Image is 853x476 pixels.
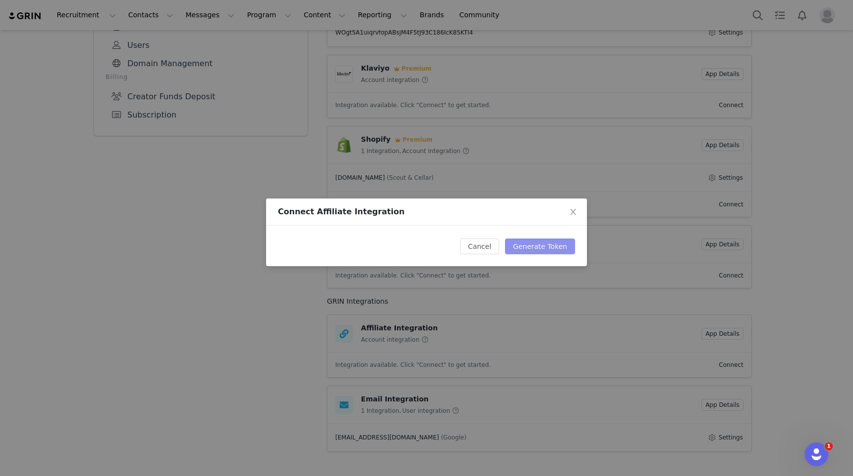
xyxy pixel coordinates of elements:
span: 1 [825,442,833,450]
button: Generate Token [505,238,575,254]
button: Cancel [460,238,499,254]
div: Connect Affiliate Integration [278,206,575,217]
iframe: Intercom live chat [805,442,828,466]
button: Close [559,198,587,226]
i: icon: close [569,208,577,216]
